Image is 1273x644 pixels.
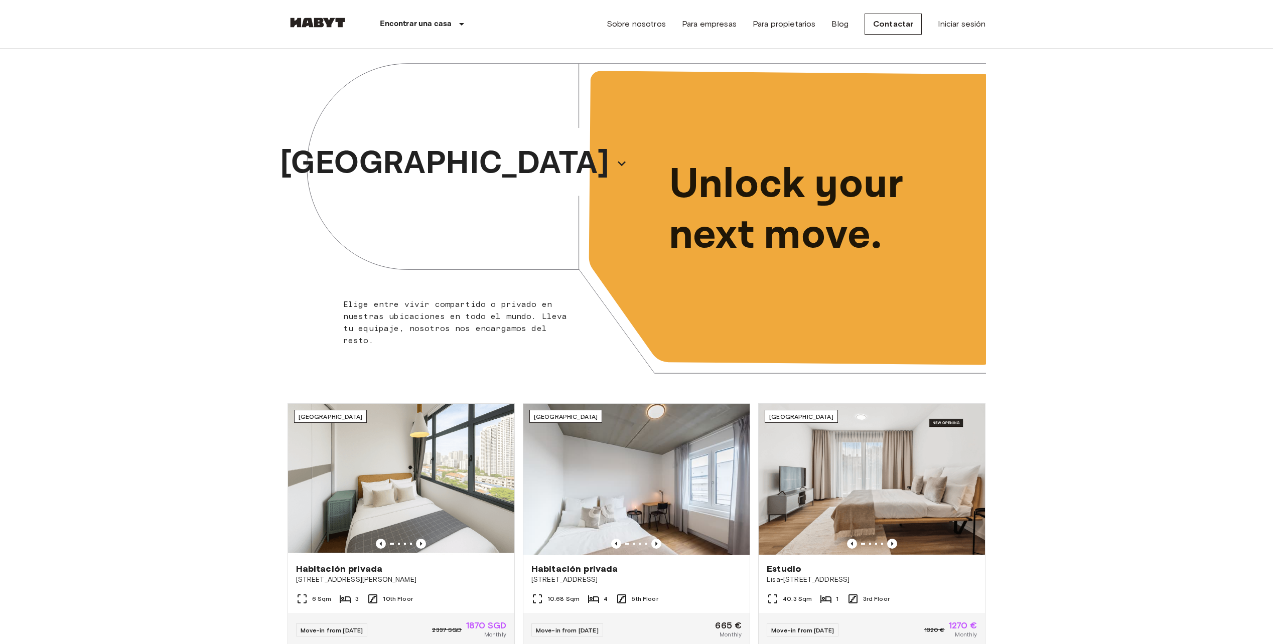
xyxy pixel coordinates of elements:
[296,563,383,575] span: Habitación privada
[651,539,661,549] button: Previous image
[531,575,742,585] span: [STREET_ADDRESS]
[887,539,897,549] button: Previous image
[312,594,332,603] span: 6 Sqm
[288,18,348,28] img: Habyt
[783,594,812,603] span: 40.3 Sqm
[769,413,833,420] span: [GEOGRAPHIC_DATA]
[355,594,359,603] span: 3
[604,594,608,603] span: 4
[938,18,985,30] a: Iniciar sesión
[376,539,386,549] button: Previous image
[534,413,598,420] span: [GEOGRAPHIC_DATA]
[767,575,977,585] span: Lisa-[STREET_ADDRESS]
[715,621,742,630] span: 665 €
[753,18,816,30] a: Para propietarios
[682,18,737,30] a: Para empresas
[924,625,945,634] span: 1320 €
[432,625,462,634] span: 2337 SGD
[863,594,890,603] span: 3rd Floor
[632,594,658,603] span: 5th Floor
[955,630,977,639] span: Monthly
[767,563,801,575] span: Estudio
[484,630,506,639] span: Monthly
[669,159,970,261] p: Unlock your next move.
[865,14,922,35] a: Contactar
[531,563,618,575] span: Habitación privada
[831,18,848,30] a: Blog
[611,539,621,549] button: Previous image
[296,575,506,585] span: [STREET_ADDRESS][PERSON_NAME]
[771,626,834,634] span: Move-in from [DATE]
[759,404,985,555] img: Marketing picture of unit DE-01-491-304-001
[720,630,742,639] span: Monthly
[280,139,609,188] p: [GEOGRAPHIC_DATA]
[949,621,977,630] span: 1270 €
[299,413,363,420] span: [GEOGRAPHIC_DATA]
[547,594,580,603] span: 10.68 Sqm
[301,626,363,634] span: Move-in from [DATE]
[536,626,599,634] span: Move-in from [DATE]
[276,136,631,191] button: [GEOGRAPHIC_DATA]
[416,539,426,549] button: Previous image
[847,539,857,549] button: Previous image
[343,298,574,347] p: Elige entre vivir compartido o privado en nuestras ubicaciones en todo el mundo. Lleva tu equipaj...
[607,18,666,30] a: Sobre nosotros
[466,621,506,630] span: 1870 SGD
[523,404,750,555] img: Marketing picture of unit DE-04-037-026-03Q
[380,18,452,30] p: Encontrar una casa
[288,404,514,555] img: Marketing picture of unit SG-01-116-001-02
[383,594,413,603] span: 10th Floor
[836,594,838,603] span: 1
